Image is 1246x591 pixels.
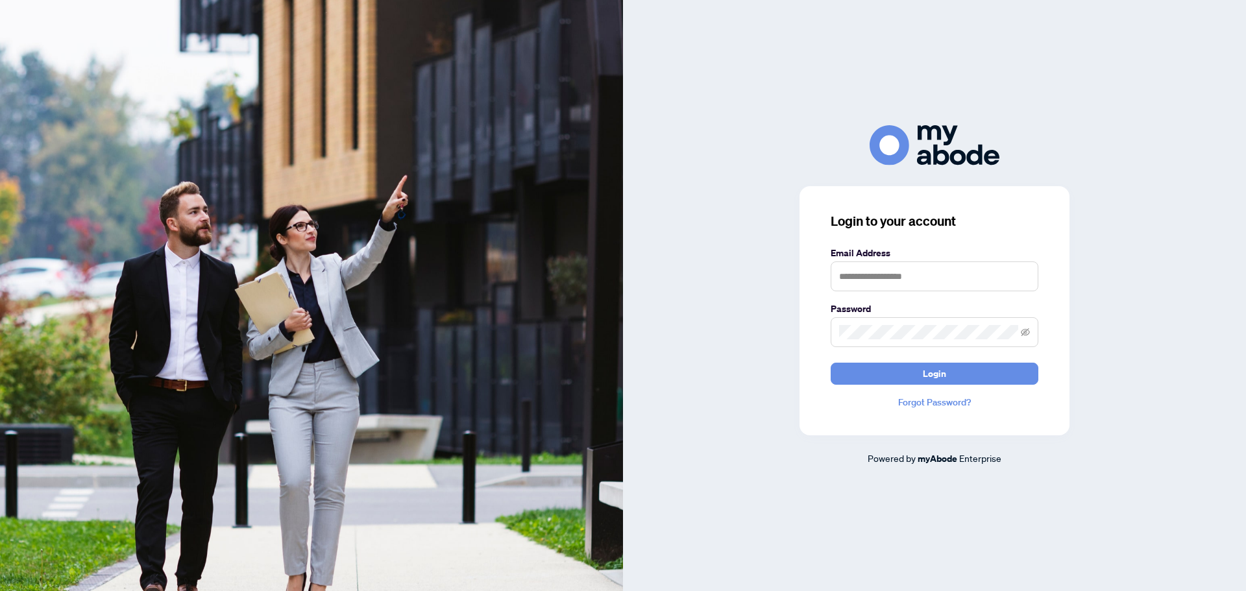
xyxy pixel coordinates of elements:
[870,125,999,165] img: ma-logo
[918,452,957,466] a: myAbode
[1021,328,1030,337] span: eye-invisible
[831,246,1038,260] label: Email Address
[959,452,1001,464] span: Enterprise
[831,363,1038,385] button: Login
[831,212,1038,230] h3: Login to your account
[923,363,946,384] span: Login
[831,302,1038,316] label: Password
[868,452,916,464] span: Powered by
[831,395,1038,409] a: Forgot Password?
